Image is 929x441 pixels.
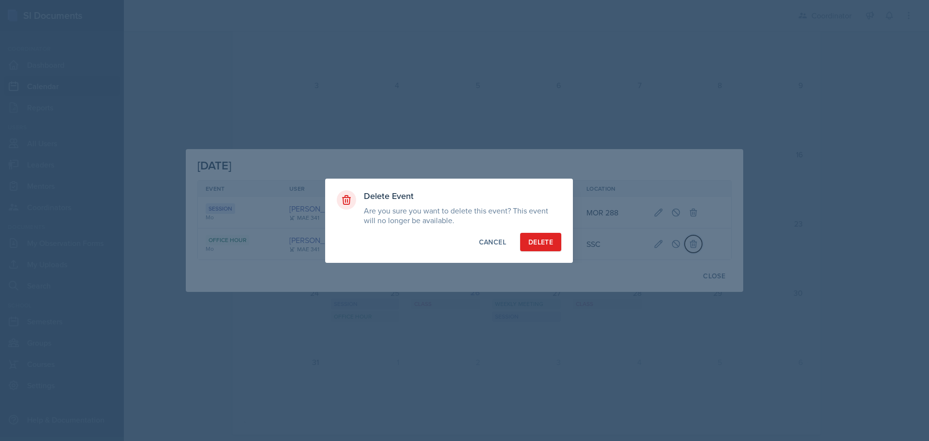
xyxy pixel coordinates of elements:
[364,206,561,225] p: Are you sure you want to delete this event? This event will no longer be available.
[520,233,561,251] button: Delete
[479,237,506,247] div: Cancel
[528,237,553,247] div: Delete
[364,190,561,202] h3: Delete Event
[471,233,514,251] button: Cancel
